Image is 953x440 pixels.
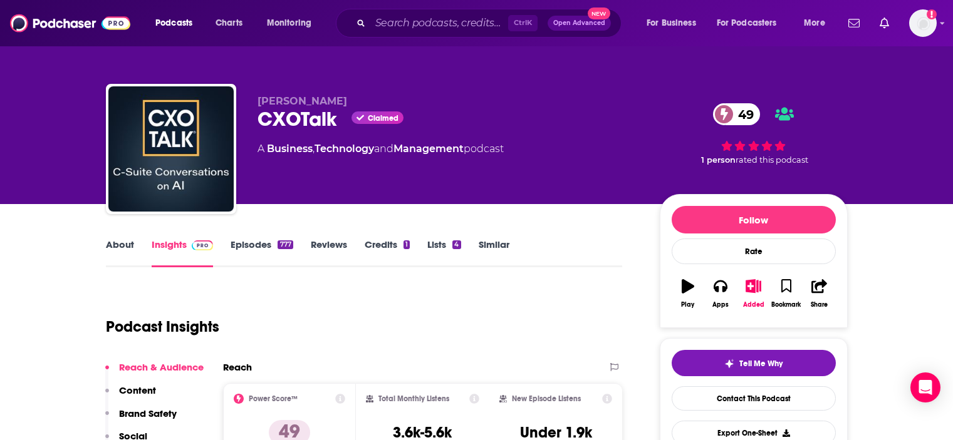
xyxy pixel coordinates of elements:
[378,394,449,403] h2: Total Monthly Listens
[105,384,156,407] button: Content
[712,301,729,309] div: Apps
[152,238,214,267] a: InsightsPodchaser Pro
[672,238,836,264] div: Rate
[681,301,694,309] div: Play
[223,361,252,373] h2: Reach
[743,301,764,309] div: Added
[795,13,841,33] button: open menu
[736,155,808,165] span: rated this podcast
[365,238,410,267] a: Credits1
[311,238,347,267] a: Reviews
[368,115,398,121] span: Claimed
[672,206,836,233] button: Follow
[717,14,777,32] span: For Podcasters
[739,359,783,369] span: Tell Me Why
[374,143,393,155] span: and
[910,372,940,402] div: Open Intercom Messenger
[267,143,313,155] a: Business
[404,240,410,249] div: 1
[249,394,298,403] h2: Power Score™
[660,95,848,173] div: 49 1 personrated this podcast
[105,407,177,431] button: Brand Safety
[106,317,219,336] h1: Podcast Insights
[10,11,130,35] img: Podchaser - Follow, Share and Rate Podcasts
[704,271,737,316] button: Apps
[701,155,736,165] span: 1 person
[927,9,937,19] svg: Add a profile image
[672,350,836,376] button: tell me why sparkleTell Me Why
[216,14,242,32] span: Charts
[119,407,177,419] p: Brand Safety
[803,271,835,316] button: Share
[909,9,937,37] img: User Profile
[770,271,803,316] button: Bookmark
[370,13,508,33] input: Search podcasts, credits, & more...
[192,240,214,250] img: Podchaser Pro
[452,240,461,249] div: 4
[713,103,760,125] a: 49
[672,271,704,316] button: Play
[709,13,795,33] button: open menu
[875,13,894,34] a: Show notifications dropdown
[672,386,836,411] a: Contact This Podcast
[588,8,610,19] span: New
[737,271,769,316] button: Added
[231,238,293,267] a: Episodes777
[804,14,825,32] span: More
[393,143,464,155] a: Management
[258,13,328,33] button: open menu
[315,143,374,155] a: Technology
[638,13,712,33] button: open menu
[724,359,734,369] img: tell me why sparkle
[843,13,865,34] a: Show notifications dropdown
[119,384,156,396] p: Content
[508,15,538,31] span: Ctrl K
[155,14,192,32] span: Podcasts
[105,361,204,384] button: Reach & Audience
[726,103,760,125] span: 49
[106,238,134,267] a: About
[811,301,828,309] div: Share
[108,86,234,212] img: CXOTalk
[119,361,204,373] p: Reach & Audience
[548,16,611,31] button: Open AdvancedNew
[647,14,696,32] span: For Business
[909,9,937,37] button: Show profile menu
[771,301,801,309] div: Bookmark
[258,141,504,156] div: A podcast
[427,238,461,267] a: Lists4
[909,9,937,37] span: Logged in as mindyn
[258,95,347,107] span: [PERSON_NAME]
[479,238,509,267] a: Similar
[207,13,250,33] a: Charts
[147,13,209,33] button: open menu
[278,240,293,249] div: 777
[313,143,315,155] span: ,
[512,394,581,403] h2: New Episode Listens
[267,14,311,32] span: Monitoring
[553,20,605,26] span: Open Advanced
[348,9,633,38] div: Search podcasts, credits, & more...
